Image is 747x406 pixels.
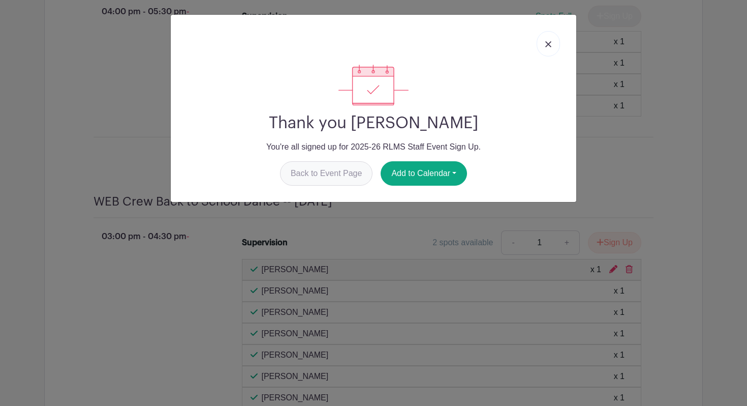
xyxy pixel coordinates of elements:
a: Back to Event Page [280,161,373,186]
p: You're all signed up for 2025-26 RLMS Staff Event Sign Up. [179,141,568,153]
img: signup_complete-c468d5dda3e2740ee63a24cb0ba0d3ce5d8a4ecd24259e683200fb1569d990c8.svg [338,65,409,105]
h2: Thank you [PERSON_NAME] [179,113,568,133]
img: close_button-5f87c8562297e5c2d7936805f587ecaba9071eb48480494691a3f1689db116b3.svg [545,41,551,47]
button: Add to Calendar [381,161,467,186]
